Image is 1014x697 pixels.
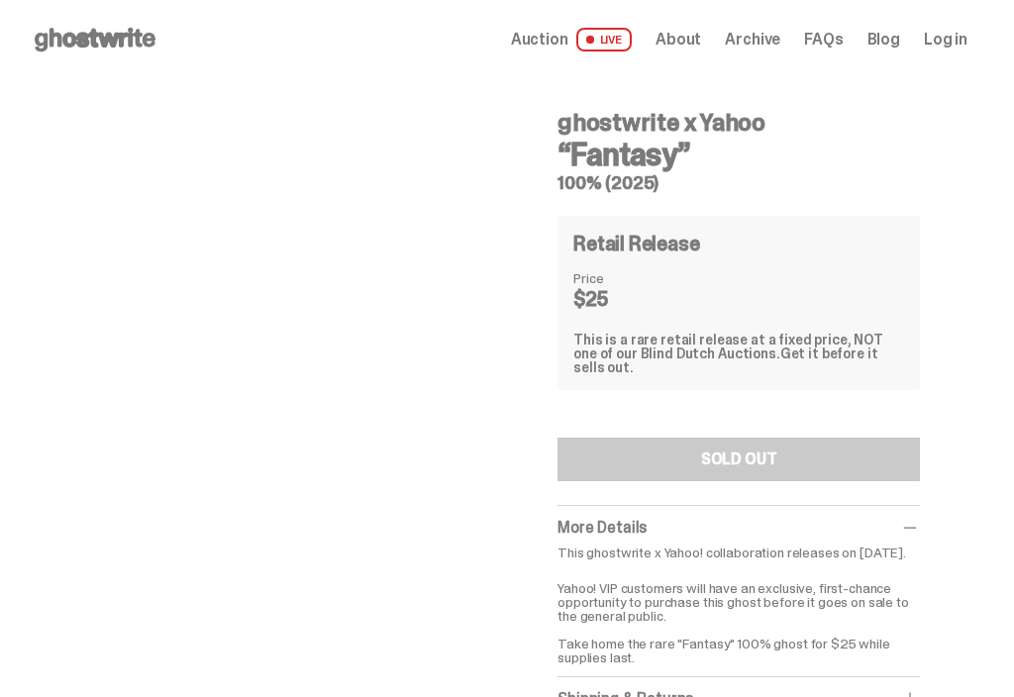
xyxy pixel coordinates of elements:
span: Get it before it sells out. [573,345,877,376]
dd: $25 [573,289,672,309]
p: Yahoo! VIP customers will have an exclusive, first-chance opportunity to purchase this ghost befo... [558,567,920,664]
div: SOLD OUT [701,451,777,467]
span: LIVE [576,28,633,51]
a: Log in [924,32,967,48]
span: Auction [511,32,568,48]
dt: Price [573,271,672,285]
div: This is a rare retail release at a fixed price, NOT one of our Blind Dutch Auctions. [573,333,904,374]
h4: ghostwrite x Yahoo [558,111,920,135]
a: Archive [725,32,780,48]
h3: “Fantasy” [558,139,920,170]
a: About [656,32,701,48]
h4: Retail Release [573,234,699,253]
p: This ghostwrite x Yahoo! collaboration releases on [DATE]. [558,546,920,559]
a: FAQs [804,32,843,48]
span: More Details [558,517,647,538]
a: Auction LIVE [511,28,632,51]
h5: 100% (2025) [558,174,920,192]
a: Blog [867,32,900,48]
button: SOLD OUT [558,438,920,481]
